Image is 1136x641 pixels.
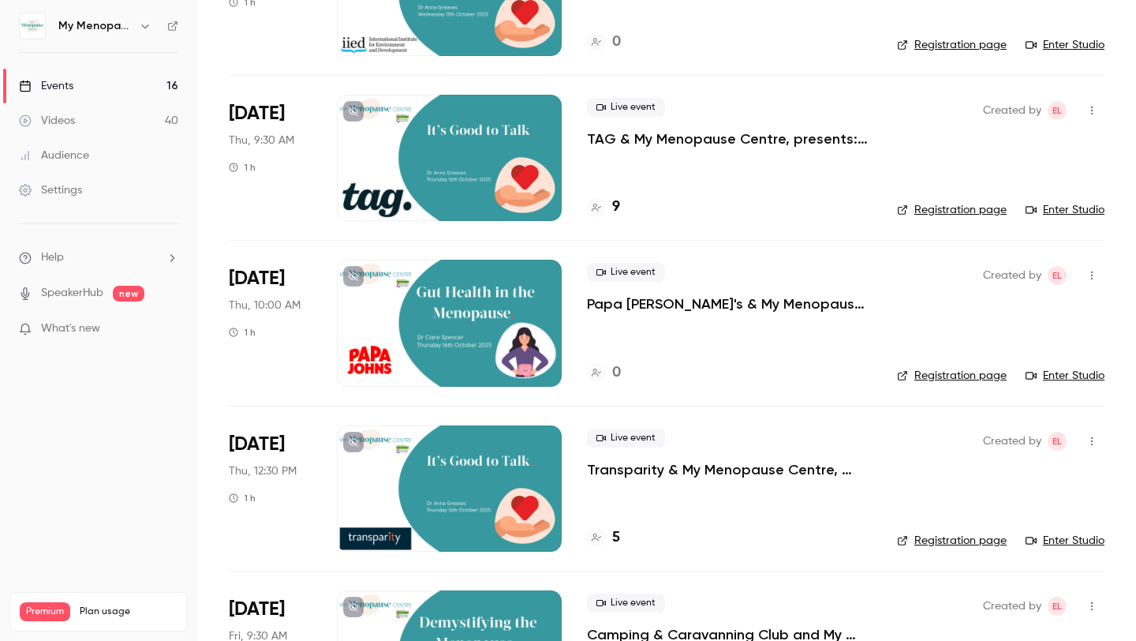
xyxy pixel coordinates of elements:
[1052,432,1062,451] span: EL
[1026,368,1104,384] a: Enter Studio
[1048,597,1067,616] span: Emma Lambourne
[159,322,178,336] iframe: Noticeable Trigger
[229,492,256,504] div: 1 h
[897,37,1007,53] a: Registration page
[587,197,620,218] a: 9
[229,425,312,552] div: Oct 16 Thu, 12:30 PM (Europe/London)
[587,294,872,313] a: Papa [PERSON_NAME]'s & My Menopause Centre, presents " Gut Health in the Menopause"
[19,249,178,266] li: help-dropdown-opener
[20,13,45,39] img: My Menopause Centre
[229,463,297,479] span: Thu, 12:30 PM
[612,362,621,384] h4: 0
[229,95,312,221] div: Oct 16 Thu, 9:30 AM (Europe/London)
[983,266,1041,285] span: Created by
[1026,202,1104,218] a: Enter Studio
[229,260,312,386] div: Oct 16 Thu, 10:00 AM (Europe/London)
[1026,533,1104,549] a: Enter Studio
[587,32,621,53] a: 0
[229,266,285,291] span: [DATE]
[229,101,285,126] span: [DATE]
[113,286,144,302] span: new
[612,527,620,549] h4: 5
[983,597,1041,616] span: Created by
[897,368,1007,384] a: Registration page
[1048,101,1067,120] span: Emma Lambourne
[587,98,665,117] span: Live event
[612,197,620,218] h4: 9
[587,362,621,384] a: 0
[19,113,75,129] div: Videos
[983,101,1041,120] span: Created by
[983,432,1041,451] span: Created by
[20,602,70,621] span: Premium
[587,429,665,448] span: Live event
[587,263,665,282] span: Live event
[897,202,1007,218] a: Registration page
[612,32,621,53] h4: 0
[19,78,73,94] div: Events
[19,182,82,198] div: Settings
[1052,597,1062,616] span: EL
[229,133,294,148] span: Thu, 9:30 AM
[41,285,103,302] a: SpeakerHub
[587,527,620,549] a: 5
[229,298,301,313] span: Thu, 10:00 AM
[229,326,256,339] div: 1 h
[587,129,872,148] a: TAG & My Menopause Centre, presents:- "It's Good to Talk"
[58,18,133,34] h6: My Menopause Centre
[587,594,665,613] span: Live event
[1052,101,1062,120] span: EL
[41,320,100,337] span: What's new
[1052,266,1062,285] span: EL
[229,432,285,457] span: [DATE]
[41,249,64,266] span: Help
[229,597,285,622] span: [DATE]
[19,148,89,163] div: Audience
[897,533,1007,549] a: Registration page
[1026,37,1104,53] a: Enter Studio
[1048,266,1067,285] span: Emma Lambourne
[587,460,872,479] a: Transparity & My Menopause Centre, presents:- "It's Good to Talk"
[1048,432,1067,451] span: Emma Lambourne
[80,605,177,618] span: Plan usage
[229,161,256,174] div: 1 h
